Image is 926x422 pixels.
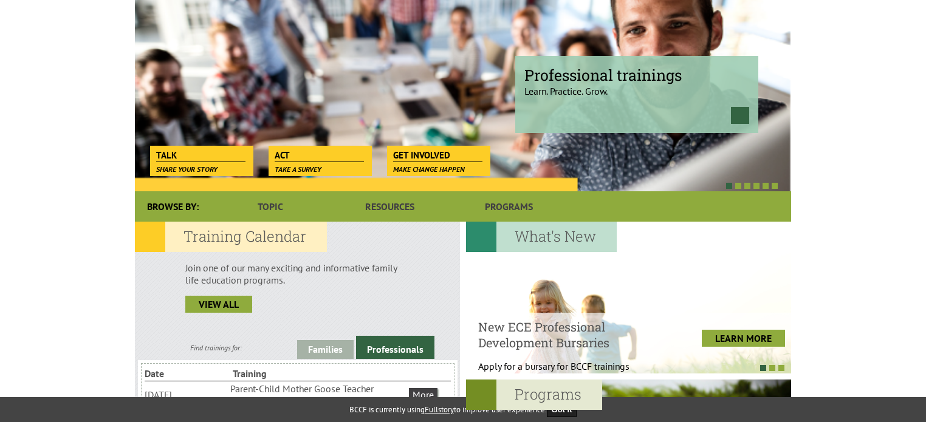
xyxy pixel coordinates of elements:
li: Date [145,366,230,381]
span: Share your story [156,165,218,174]
h2: Training Calendar [135,222,327,252]
a: Resources [330,191,449,222]
a: Act Take a survey [269,146,370,163]
a: Fullstory [425,404,454,415]
div: Find trainings for: [135,343,297,352]
a: Programs [450,191,569,222]
li: Parent-Child Mother Goose Teacher Training: [DATE] [230,381,406,408]
span: Make change happen [393,165,465,174]
a: Families [297,340,354,359]
a: LEARN MORE [702,330,785,347]
p: Apply for a bursary for BCCF trainings West... [478,360,660,384]
a: Get Involved Make change happen [387,146,489,163]
div: Browse By: [135,191,211,222]
h2: What's New [466,222,617,252]
span: Take a survey [275,165,321,174]
h2: Programs [466,379,602,410]
span: Professional trainings [524,65,749,85]
span: Act [275,149,364,162]
li: [DATE] [145,387,228,402]
a: view all [185,296,252,313]
p: Join one of our many exciting and informative family life education programs. [185,262,410,286]
a: More [409,388,437,401]
span: Get Involved [393,149,482,162]
a: Talk Share your story [150,146,252,163]
a: Professionals [356,336,434,359]
h4: New ECE Professional Development Bursaries [478,319,660,350]
p: Learn. Practice. Grow. [524,75,749,97]
span: Talk [156,149,245,162]
li: Training [233,366,318,381]
a: Topic [211,191,330,222]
